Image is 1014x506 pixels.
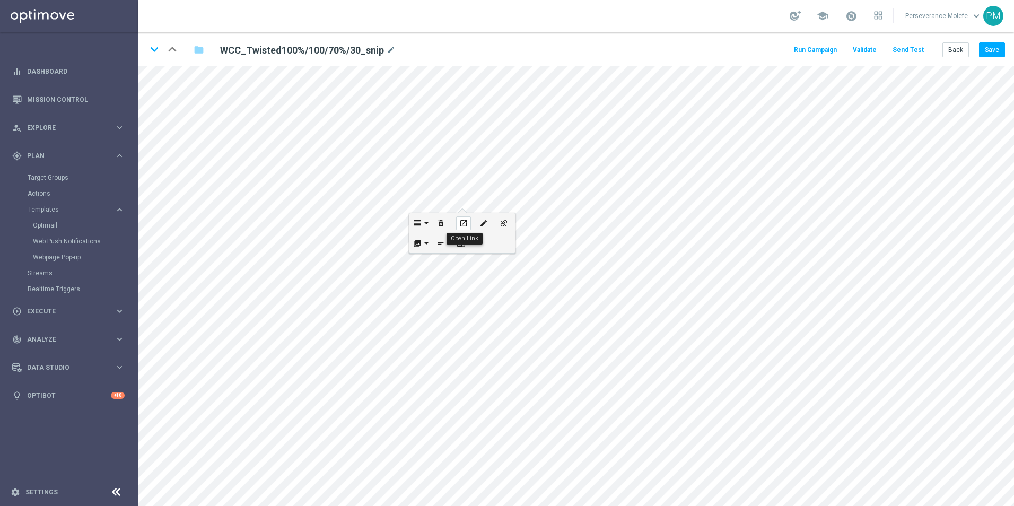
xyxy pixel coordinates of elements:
a: Optibot [27,381,111,409]
div: Web Push Notifications [33,233,137,249]
a: Streams [28,269,110,277]
div: Optimail [33,217,137,233]
i: lightbulb [12,391,22,400]
span: Templates [28,206,104,213]
div: Explore [12,123,115,133]
button: folder [193,41,205,58]
i: mode_edit [386,44,396,57]
button: Back [942,42,969,57]
i: delete_forever [436,219,444,228]
div: Analyze [12,335,115,344]
a: Mission Control [27,85,125,114]
span: Execute [27,308,115,315]
span: school [817,10,828,22]
i: keyboard_arrow_right [115,362,125,372]
button: track_changes Analyze keyboard_arrow_right [12,335,125,344]
div: Streams [28,265,137,281]
i: play_circle_outline [12,307,22,316]
div: Templates [28,206,115,213]
div: Execute [12,307,115,316]
button: Remove [431,213,451,233]
a: Web Push Notifications [33,237,110,246]
span: Data Studio [27,364,115,371]
button: lightbulb Optibot +10 [12,391,125,400]
i: short_text [436,239,444,248]
i: keyboard_arrow_right [115,334,125,344]
i: keyboard_arrow_right [115,205,125,215]
button: Validate [851,43,878,57]
span: Plan [27,153,115,159]
a: Realtime Triggers [28,285,110,293]
a: Actions [28,189,110,198]
button: Display [410,233,431,253]
a: Optimail [33,221,110,230]
div: PM [983,6,1003,26]
div: Dashboard [12,57,125,85]
div: Actions [28,186,137,202]
i: settings [11,487,20,497]
button: gps_fixed Plan keyboard_arrow_right [12,152,125,160]
a: Settings [25,489,58,495]
button: Data Studio keyboard_arrow_right [12,363,125,372]
i: keyboard_arrow_down [146,41,162,57]
i: format_align_justify [413,219,421,228]
div: +10 [111,392,125,399]
i: keyboard_arrow_right [115,123,125,133]
button: Alternate text [431,233,451,253]
span: Explore [27,125,115,131]
i: edit [479,219,487,228]
div: Open Link [447,233,483,245]
i: person_search [12,123,22,133]
span: keyboard_arrow_down [971,10,982,22]
button: Run Campaign [792,43,838,57]
div: Data Studio [12,363,115,372]
button: Templates keyboard_arrow_right [28,205,125,214]
i: keyboard_arrow_right [115,306,125,316]
button: play_circle_outline Execute keyboard_arrow_right [12,307,125,316]
i: collections [413,239,421,248]
div: Realtime Triggers [28,281,137,297]
div: Target Groups [28,170,137,186]
i: track_changes [12,335,22,344]
span: Analyze [27,336,115,343]
button: Send Test [891,43,925,57]
button: Remove link [494,213,514,233]
button: Open Link [453,213,474,233]
button: Mission Control [12,95,125,104]
a: Dashboard [27,57,125,85]
i: keyboard_arrow_right [115,151,125,161]
a: Webpage Pop-up [33,253,110,261]
button: Save [979,42,1005,57]
div: Plan [12,151,115,161]
i: equalizer [12,67,22,76]
i: gps_fixed [12,151,22,161]
button: Align [410,213,431,233]
h2: WCC_Twisted100%/100/70%/30_snip [220,44,384,57]
div: Mission Control [12,85,125,114]
div: Templates [28,202,137,265]
a: Target Groups [28,173,110,182]
button: Edit Link [474,213,494,233]
a: Perseverance Molefekeyboard_arrow_down [904,8,983,24]
i: folder [194,43,204,56]
div: Webpage Pop-up [33,249,137,265]
span: Validate [853,46,877,54]
div: Optibot [12,381,125,409]
button: person_search Explore keyboard_arrow_right [12,124,125,132]
button: equalizer Dashboard [12,67,125,76]
i: open_in_new [459,219,467,228]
